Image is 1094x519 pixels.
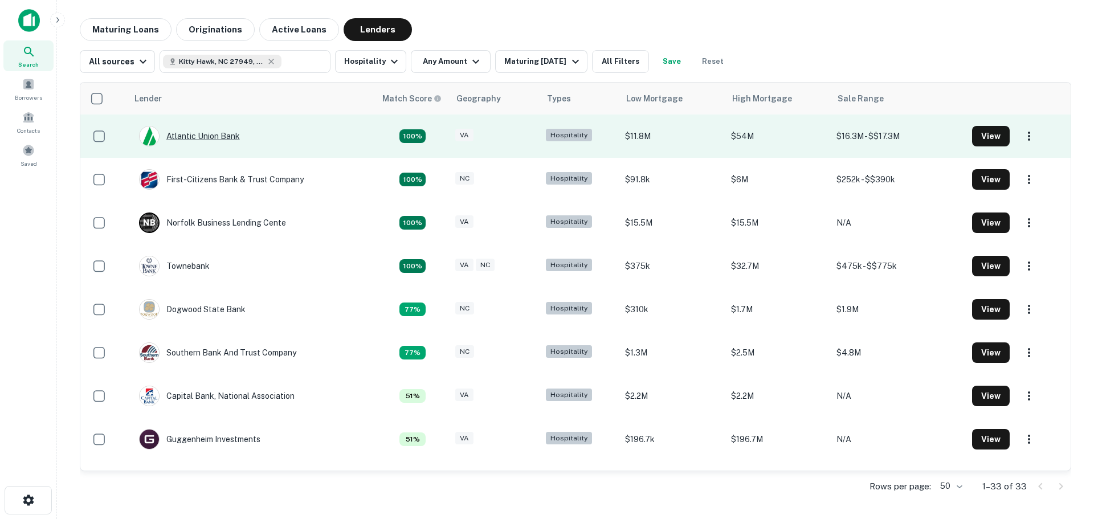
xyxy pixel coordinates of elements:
[626,92,683,105] div: Low Mortgage
[259,18,339,41] button: Active Loans
[725,201,831,244] td: $15.5M
[725,418,831,461] td: $196.7M
[139,386,295,406] div: Capital Bank, National Association
[831,374,966,418] td: N/A
[128,83,376,115] th: Lender
[476,259,495,272] div: NC
[619,288,725,331] td: $310k
[456,92,501,105] div: Geography
[140,170,159,189] img: picture
[546,432,592,445] div: Hospitality
[399,303,426,316] div: Capitalize uses an advanced AI algorithm to match your search with the best lender. The match sco...
[399,432,426,446] div: Capitalize uses an advanced AI algorithm to match your search with the best lender. The match sco...
[455,432,473,445] div: VA
[725,461,831,504] td: $1.5M
[619,374,725,418] td: $2.2M
[399,389,426,403] div: Capitalize uses an advanced AI algorithm to match your search with the best lender. The match sco...
[546,215,592,228] div: Hospitality
[831,201,966,244] td: N/A
[540,83,619,115] th: Types
[140,300,159,319] img: picture
[725,115,831,158] td: $54M
[695,50,731,73] button: Reset
[972,169,1010,190] button: View
[831,158,966,201] td: $252k - $$390k
[455,302,474,315] div: NC
[732,92,792,105] div: High Mortgage
[176,18,255,41] button: Originations
[134,92,162,105] div: Lender
[140,256,159,276] img: picture
[1037,428,1094,483] iframe: Chat Widget
[455,172,474,185] div: NC
[139,342,296,363] div: Southern Bank And Trust Company
[139,256,210,276] div: Townebank
[335,50,406,73] button: Hospitality
[89,55,150,68] div: All sources
[982,480,1027,493] p: 1–33 of 33
[619,418,725,461] td: $196.7k
[399,346,426,359] div: Capitalize uses an advanced AI algorithm to match your search with the best lender. The match sco...
[546,389,592,402] div: Hospitality
[15,93,42,102] span: Borrowers
[504,55,582,68] div: Maturing [DATE]
[546,302,592,315] div: Hospitality
[725,288,831,331] td: $1.7M
[140,386,159,406] img: picture
[139,429,260,449] div: Guggenheim Investments
[450,83,540,115] th: Geography
[3,107,54,137] a: Contacts
[619,331,725,374] td: $1.3M
[972,126,1010,146] button: View
[619,201,725,244] td: $15.5M
[546,129,592,142] div: Hospitality
[17,126,40,135] span: Contacts
[139,299,246,320] div: Dogwood State Bank
[831,288,966,331] td: $1.9M
[725,244,831,288] td: $32.7M
[725,374,831,418] td: $2.2M
[455,345,474,358] div: NC
[455,259,473,272] div: VA
[399,129,426,143] div: Capitalize uses an advanced AI algorithm to match your search with the best lender. The match sco...
[972,212,1010,233] button: View
[80,18,172,41] button: Maturing Loans
[80,50,155,73] button: All sources
[455,215,473,228] div: VA
[140,343,159,362] img: picture
[495,50,587,73] button: Maturing [DATE]
[972,256,1010,276] button: View
[3,140,54,170] a: Saved
[838,92,884,105] div: Sale Range
[140,126,159,146] img: picture
[18,9,40,32] img: capitalize-icon.png
[411,50,491,73] button: Any Amount
[619,158,725,201] td: $91.8k
[831,331,966,374] td: $4.8M
[619,244,725,288] td: $375k
[654,50,690,73] button: Save your search to get updates of matches that match your search criteria.
[725,83,831,115] th: High Mortgage
[936,478,964,495] div: 50
[619,83,725,115] th: Low Mortgage
[140,430,159,449] img: picture
[870,480,931,493] p: Rows per page:
[619,461,725,504] td: $1.5M
[399,216,426,230] div: Capitalize uses an advanced AI algorithm to match your search with the best lender. The match sco...
[831,418,966,461] td: N/A
[972,386,1010,406] button: View
[179,56,264,67] span: Kitty Hawk, NC 27949, [GEOGRAPHIC_DATA]
[972,299,1010,320] button: View
[344,18,412,41] button: Lenders
[21,159,37,168] span: Saved
[546,259,592,272] div: Hospitality
[3,40,54,71] a: Search
[831,115,966,158] td: $16.3M - $$17.3M
[619,115,725,158] td: $11.8M
[547,92,571,105] div: Types
[592,50,649,73] button: All Filters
